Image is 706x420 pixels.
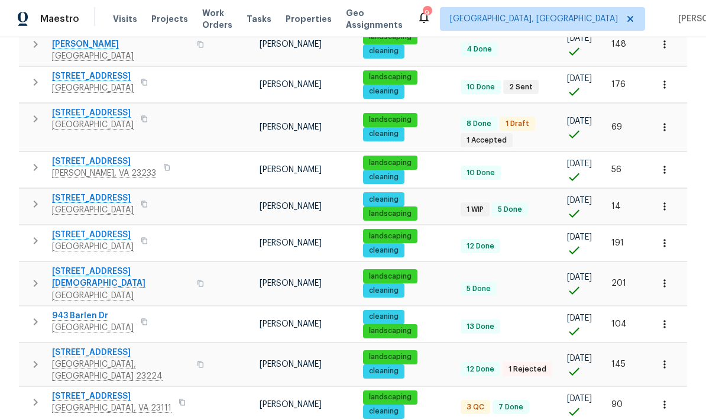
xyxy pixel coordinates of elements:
[611,202,621,211] span: 14
[462,119,496,129] span: 8 Done
[567,233,592,241] span: [DATE]
[450,13,618,25] span: [GEOGRAPHIC_DATA], [GEOGRAPHIC_DATA]
[567,196,592,205] span: [DATE]
[364,209,416,219] span: landscaping
[504,82,537,92] span: 2 Sent
[611,239,624,247] span: 191
[260,400,322,409] span: [PERSON_NAME]
[346,7,403,31] span: Geo Assignments
[364,406,403,416] span: cleaning
[611,80,626,89] span: 176
[567,354,592,363] span: [DATE]
[260,279,322,287] span: [PERSON_NAME]
[364,245,403,256] span: cleaning
[611,123,622,131] span: 69
[260,40,322,49] span: [PERSON_NAME]
[364,392,416,402] span: landscaping
[364,129,403,139] span: cleaning
[364,46,403,56] span: cleaning
[286,13,332,25] span: Properties
[611,400,623,409] span: 90
[567,34,592,43] span: [DATE]
[504,364,551,374] span: 1 Rejected
[462,284,496,294] span: 5 Done
[494,402,528,412] span: 7 Done
[501,119,534,129] span: 1 Draft
[364,172,403,182] span: cleaning
[567,75,592,83] span: [DATE]
[462,241,499,251] span: 12 Done
[364,231,416,241] span: landscaping
[567,395,592,403] span: [DATE]
[462,82,500,92] span: 10 Done
[364,312,403,322] span: cleaning
[462,168,500,178] span: 10 Done
[462,322,499,332] span: 13 Done
[493,205,527,215] span: 5 Done
[260,80,322,89] span: [PERSON_NAME]
[364,32,416,42] span: landscaping
[260,202,322,211] span: [PERSON_NAME]
[364,115,416,125] span: landscaping
[364,86,403,96] span: cleaning
[260,239,322,247] span: [PERSON_NAME]
[364,72,416,82] span: landscaping
[260,123,322,131] span: [PERSON_NAME]
[567,117,592,125] span: [DATE]
[611,279,626,287] span: 201
[611,40,626,49] span: 148
[260,166,322,174] span: [PERSON_NAME]
[364,158,416,168] span: landscaping
[260,320,322,328] span: [PERSON_NAME]
[462,364,499,374] span: 12 Done
[364,286,403,296] span: cleaning
[462,135,511,146] span: 1 Accepted
[364,326,416,336] span: landscaping
[364,272,416,282] span: landscaping
[40,13,79,25] span: Maestro
[462,44,497,54] span: 4 Done
[462,205,488,215] span: 1 WIP
[364,195,403,205] span: cleaning
[202,7,232,31] span: Work Orders
[260,360,322,369] span: [PERSON_NAME]
[364,366,403,376] span: cleaning
[611,166,621,174] span: 56
[567,160,592,168] span: [DATE]
[151,13,188,25] span: Projects
[611,320,627,328] span: 104
[364,352,416,362] span: landscaping
[113,13,137,25] span: Visits
[611,360,626,369] span: 145
[247,15,271,23] span: Tasks
[567,314,592,322] span: [DATE]
[423,7,431,19] div: 9
[567,273,592,282] span: [DATE]
[462,402,489,412] span: 3 QC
